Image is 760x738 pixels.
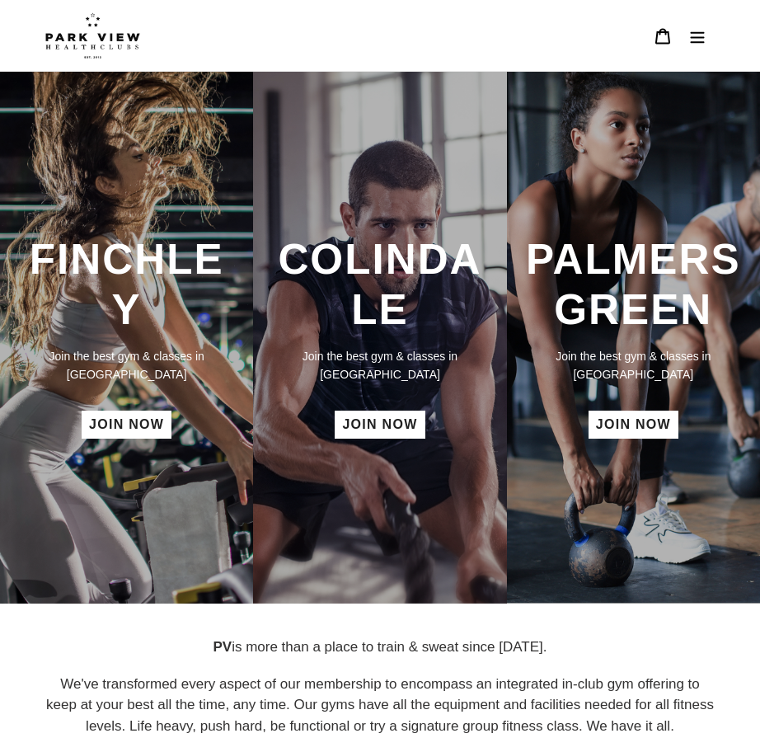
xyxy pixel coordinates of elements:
[45,674,715,737] p: We've transformed every aspect of our membership to encompass an integrated in-club gym offering ...
[45,12,140,59] img: Park view health clubs is a gym near you.
[213,639,232,655] strong: PV
[523,347,744,383] p: Join the best gym & classes in [GEOGRAPHIC_DATA]
[82,411,171,439] a: JOIN NOW: Finchley Membership
[45,637,715,658] p: is more than a place to train & sweat since [DATE].
[16,347,237,383] p: Join the best gym & classes in [GEOGRAPHIC_DATA]
[523,234,744,336] h3: PALMERS GREEN
[589,411,678,439] a: JOIN NOW: Palmers Green Membership
[680,17,715,54] button: Menu
[335,411,425,439] a: JOIN NOW: Colindale Membership
[270,347,490,383] p: Join the best gym & classes in [GEOGRAPHIC_DATA]
[270,234,490,336] h3: COLINDALE
[16,234,237,336] h3: FINCHLEY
